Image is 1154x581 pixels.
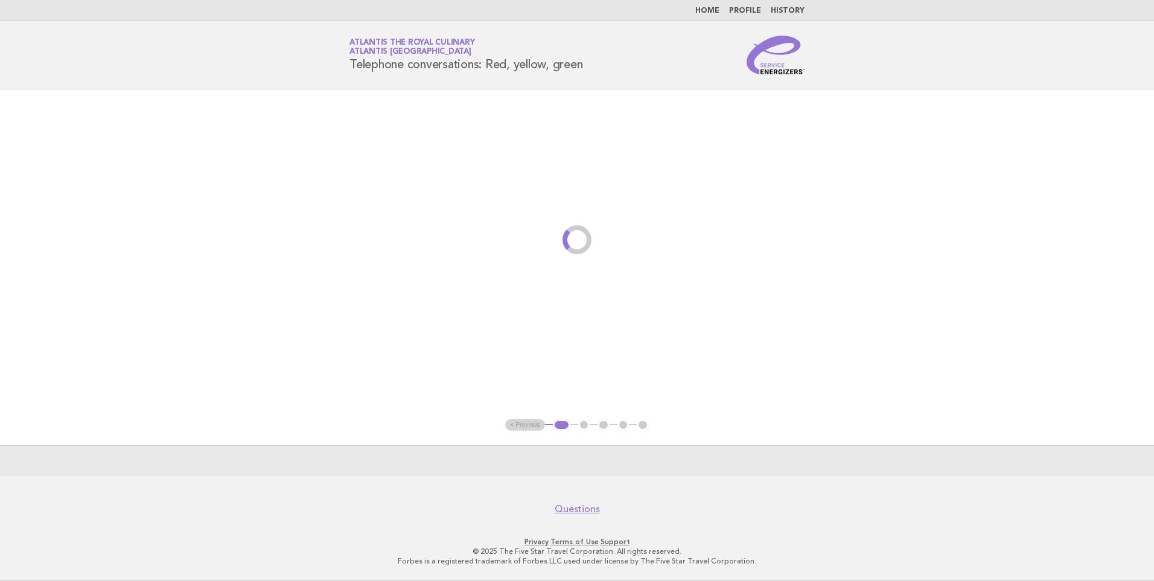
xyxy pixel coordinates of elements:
a: Privacy [524,538,549,546]
a: History [771,7,805,14]
a: Profile [729,7,761,14]
h1: Telephone conversations: Red, yellow, green [349,39,582,71]
p: © 2025 The Five Star Travel Corporation. All rights reserved. [208,547,946,556]
p: Forbes is a registered trademark of Forbes LLC used under license by The Five Star Travel Corpora... [208,556,946,566]
a: Atlantis the Royal CulinaryAtlantis [GEOGRAPHIC_DATA] [349,39,474,56]
img: Service Energizers [747,36,805,74]
a: Terms of Use [550,538,599,546]
a: Questions [555,503,600,515]
p: · · [208,537,946,547]
span: Atlantis [GEOGRAPHIC_DATA] [349,48,471,56]
a: Home [695,7,719,14]
a: Support [601,538,630,546]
